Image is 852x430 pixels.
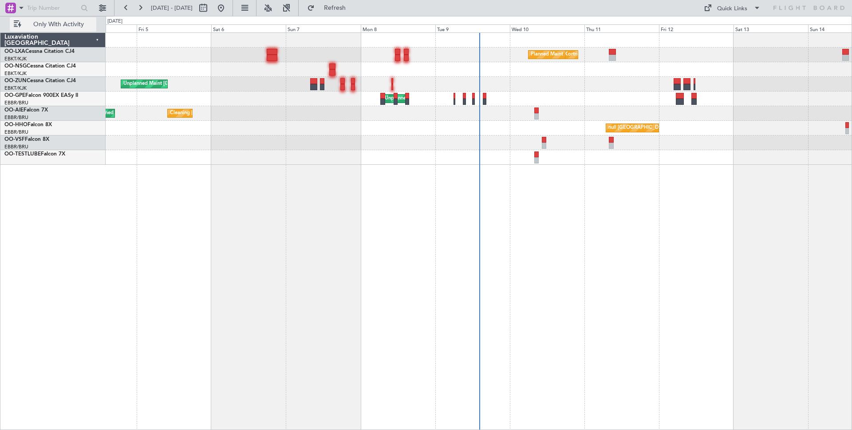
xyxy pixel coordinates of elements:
div: Cleaning [GEOGRAPHIC_DATA] ([GEOGRAPHIC_DATA]) [170,107,297,120]
button: Quick Links [699,1,765,15]
span: OO-TESTLUBE [4,151,41,157]
a: EBBR/BRU [4,143,28,150]
span: OO-GPE [4,93,25,98]
div: Thu 11 [584,24,659,32]
span: Only With Activity [23,21,94,28]
span: OO-VSF [4,137,25,142]
a: OO-ZUNCessna Citation CJ4 [4,78,76,84]
a: OO-HHOFalcon 8X [4,122,52,127]
a: OO-NSGCessna Citation CJ4 [4,64,76,69]
div: Planned Maint [GEOGRAPHIC_DATA] ([GEOGRAPHIC_DATA] National) [531,48,691,61]
div: Fri 5 [137,24,211,32]
input: Trip Number [27,1,76,15]
div: Wed 10 [510,24,584,32]
div: Unplanned Maint [GEOGRAPHIC_DATA] ([GEOGRAPHIC_DATA]) [123,77,269,91]
div: Quick Links [717,4,747,13]
div: null [GEOGRAPHIC_DATA] (Cointrin) [608,121,691,135]
span: [DATE] - [DATE] [151,4,193,12]
a: OO-LXACessna Citation CJ4 [4,49,75,54]
span: Refresh [316,5,354,11]
div: [DATE] [107,18,122,25]
span: OO-ZUN [4,78,27,84]
a: EBBR/BRU [4,100,28,106]
a: EBKT/KJK [4,85,27,92]
span: OO-LXA [4,49,25,54]
a: OO-AIEFalcon 7X [4,107,48,113]
div: Fri 12 [659,24,734,32]
a: EBKT/KJK [4,56,27,62]
span: OO-HHO [4,122,28,127]
div: Tue 9 [435,24,510,32]
button: Refresh [303,1,356,15]
div: Sat 6 [211,24,286,32]
a: EBKT/KJK [4,70,27,77]
span: OO-AIE [4,107,24,113]
span: OO-NSG [4,64,27,69]
a: EBBR/BRU [4,129,28,135]
a: OO-GPEFalcon 900EX EASy II [4,93,78,98]
button: Only With Activity [10,17,96,32]
a: EBBR/BRU [4,114,28,121]
div: Sun 7 [286,24,360,32]
div: Mon 8 [361,24,435,32]
a: OO-VSFFalcon 8X [4,137,49,142]
a: OO-TESTLUBEFalcon 7X [4,151,65,157]
div: Sat 13 [734,24,808,32]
